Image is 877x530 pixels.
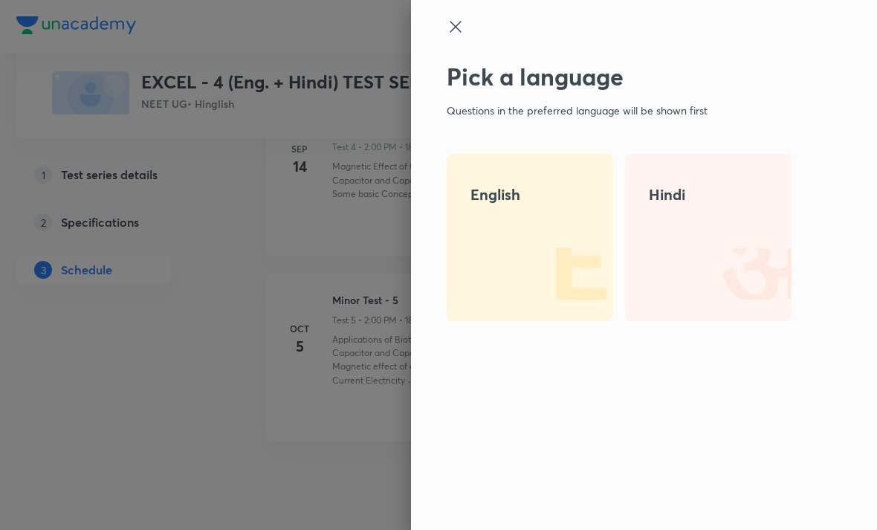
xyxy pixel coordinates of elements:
h4: Hindi [649,184,768,206]
img: 1.png [518,226,613,321]
img: 2.png [696,226,792,321]
h4: English [470,184,589,206]
p: Questions in the preferred language will be shown first [447,103,792,118]
h2: Pick a language [447,62,792,91]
